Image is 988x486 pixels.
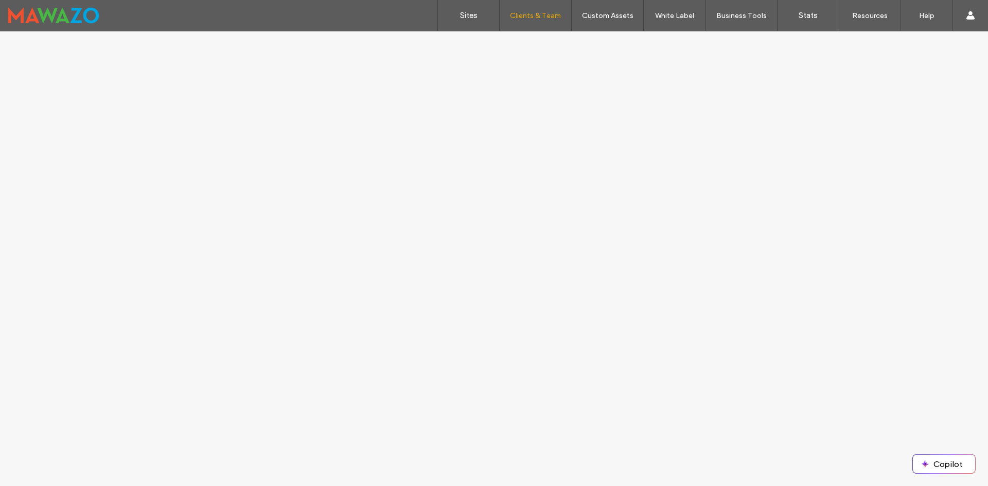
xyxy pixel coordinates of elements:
label: Stats [799,11,818,20]
label: Business Tools [716,11,767,20]
label: Resources [852,11,888,20]
label: Custom Assets [582,11,633,20]
button: Copilot [913,455,975,473]
label: Help [919,11,934,20]
label: Sites [460,11,478,20]
label: Clients & Team [510,11,561,20]
label: White Label [655,11,694,20]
